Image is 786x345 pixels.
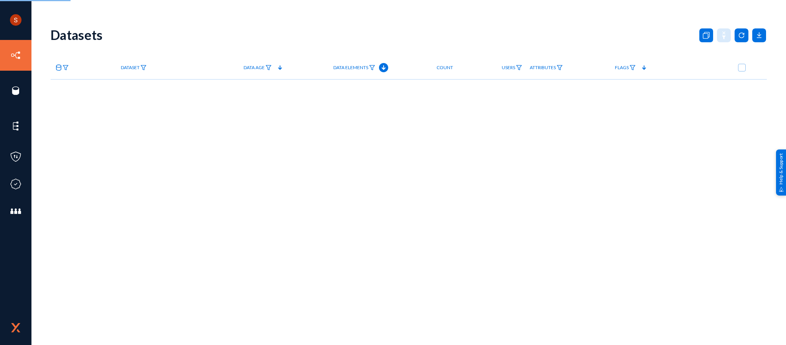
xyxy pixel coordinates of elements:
img: icon-filter.svg [140,65,147,70]
img: icon-sources.svg [10,85,21,96]
span: Data Elements [333,65,368,70]
div: Help & Support [776,149,786,196]
img: icon-filter.svg [369,65,375,70]
img: icon-filter.svg [63,65,69,70]
div: Datasets [51,27,103,43]
img: icon-filter.svg [516,65,522,70]
span: Attributes [530,65,556,70]
img: icon-inventory.svg [10,50,21,61]
span: Flags [615,65,629,70]
span: Dataset [121,65,140,70]
span: Count [437,65,453,70]
img: icon-members.svg [10,206,21,217]
a: Users [498,61,526,75]
a: Data Elements [330,61,379,75]
a: Flags [611,61,639,75]
a: Attributes [526,61,567,75]
span: Users [502,65,515,70]
img: icon-elements.svg [10,120,21,132]
a: Data Age [240,61,275,75]
img: icon-compliance.svg [10,178,21,190]
a: Dataset [117,61,150,75]
img: icon-filter.svg [629,65,636,70]
img: help_support.svg [779,187,784,192]
img: icon-filter.svg [265,65,272,70]
img: ACg8ocLCHWB70YVmYJSZIkanuWRMiAOKj9BOxslbKTvretzi-06qRA=s96-c [10,14,21,26]
span: Data Age [244,65,265,70]
img: icon-policies.svg [10,151,21,163]
img: icon-filter.svg [557,65,563,70]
